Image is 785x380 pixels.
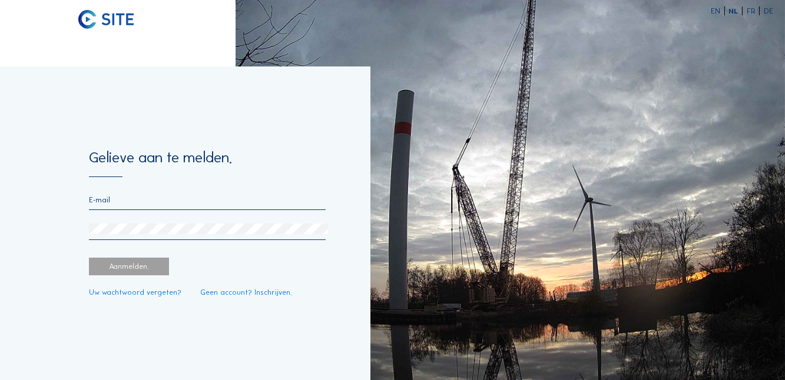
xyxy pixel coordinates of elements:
[89,258,169,275] div: Aanmelden.
[89,150,326,177] div: Gelieve aan te melden.
[89,289,181,296] a: Uw wachtwoord vergeten?
[764,8,773,15] div: DE
[728,8,743,15] div: NL
[711,8,725,15] div: EN
[200,289,292,296] a: Geen account? Inschrijven.
[747,8,760,15] div: FR
[78,10,133,28] img: C-SITE logo
[89,195,326,204] input: E-mail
